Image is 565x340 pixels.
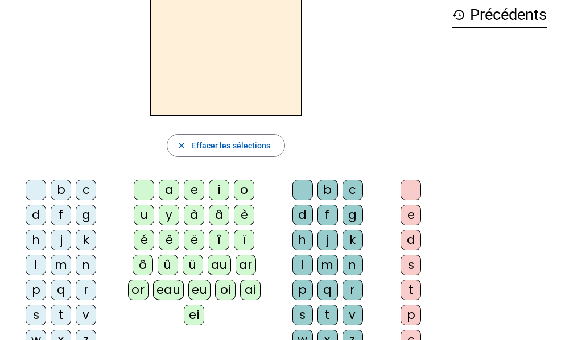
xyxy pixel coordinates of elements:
div: e [184,180,204,200]
div: p [401,305,421,325]
div: n [343,255,363,275]
span: Effacer les sélections [191,139,270,152]
div: e [401,205,421,225]
div: o [234,180,254,200]
div: s [401,255,421,275]
div: g [76,205,96,225]
div: c [343,180,363,200]
div: i [209,180,229,200]
div: d [292,205,313,225]
div: f [317,205,338,225]
div: l [26,255,46,275]
div: b [317,180,338,200]
div: k [76,230,96,250]
div: c [76,180,96,200]
div: l [292,255,313,275]
div: t [51,305,71,325]
div: ê [159,230,179,250]
div: au [208,255,231,275]
div: ï [234,230,254,250]
div: eu [188,280,211,300]
div: q [51,280,71,300]
div: û [158,255,178,275]
div: s [292,305,313,325]
div: s [26,305,46,325]
div: or [128,280,149,300]
div: h [26,230,46,250]
div: â [209,205,229,225]
div: q [317,280,338,300]
div: è [234,205,254,225]
mat-icon: close [176,140,187,151]
div: m [317,255,338,275]
div: a [159,180,179,200]
div: r [343,280,363,300]
div: g [343,205,363,225]
div: t [317,305,338,325]
div: m [51,255,71,275]
div: ë [184,230,204,250]
div: u [134,205,154,225]
div: d [401,230,421,250]
h3: Précédents [452,2,547,28]
div: à [184,205,204,225]
div: é [134,230,154,250]
div: k [343,230,363,250]
mat-icon: history [452,8,465,22]
div: ei [184,305,204,325]
div: eau [153,280,184,300]
div: v [343,305,363,325]
button: Effacer les sélections [167,134,284,157]
div: b [51,180,71,200]
div: d [26,205,46,225]
div: r [76,280,96,300]
div: y [159,205,179,225]
div: f [51,205,71,225]
div: ü [183,255,203,275]
div: n [76,255,96,275]
div: j [317,230,338,250]
div: v [76,305,96,325]
div: oi [215,280,236,300]
div: h [292,230,313,250]
div: j [51,230,71,250]
div: ai [240,280,261,300]
div: p [292,280,313,300]
div: î [209,230,229,250]
div: p [26,280,46,300]
div: ar [236,255,256,275]
div: t [401,280,421,300]
div: ô [133,255,153,275]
